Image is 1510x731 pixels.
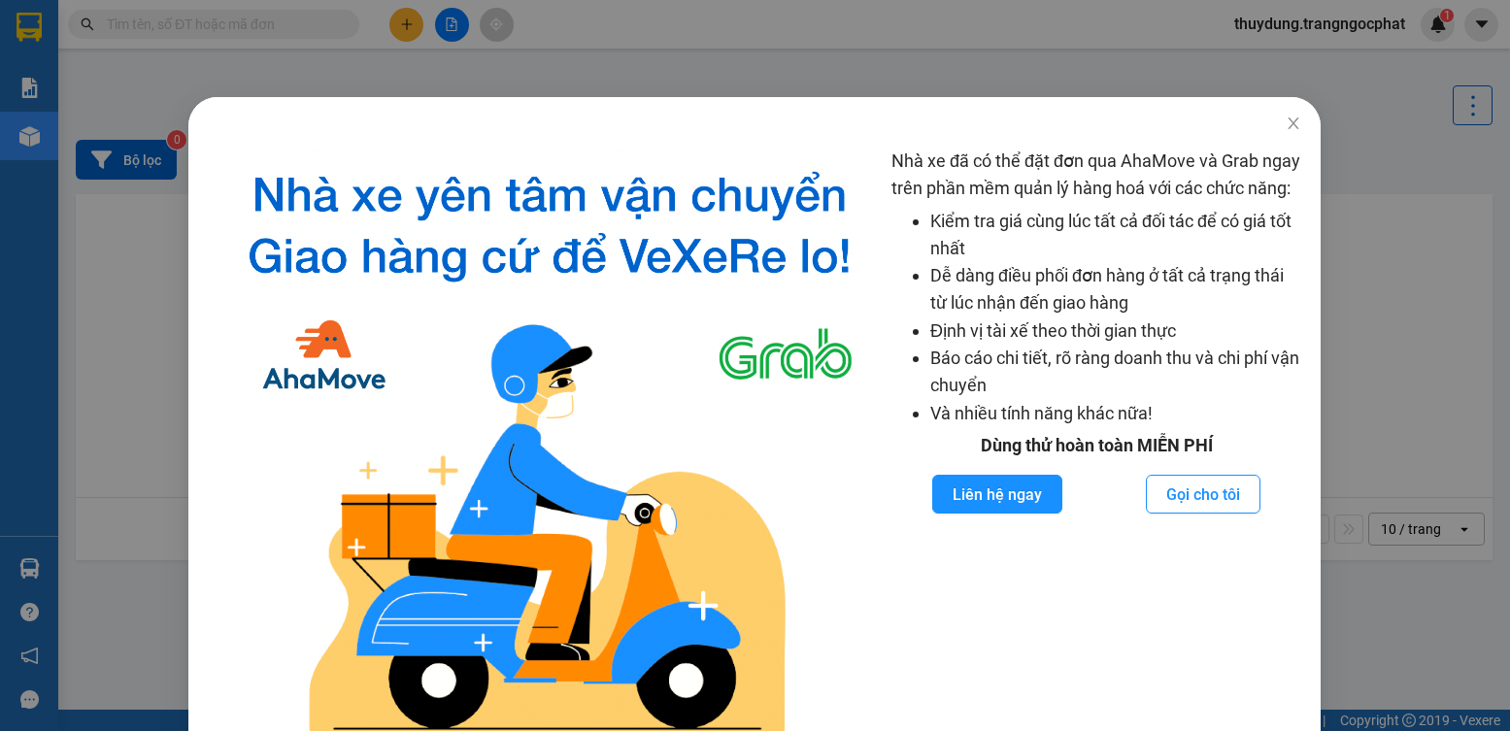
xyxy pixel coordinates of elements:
[1146,475,1260,514] button: Gọi cho tôi
[930,400,1301,427] li: Và nhiều tính năng khác nữa!
[930,262,1301,317] li: Dễ dàng điều phối đơn hàng ở tất cả trạng thái từ lúc nhận đến giao hàng
[954,482,1043,507] span: Liên hệ ngay
[1287,116,1302,131] span: close
[930,208,1301,263] li: Kiểm tra giá cùng lúc tất cả đối tác để có giá tốt nhất
[1267,97,1322,151] button: Close
[1166,482,1240,507] span: Gọi cho tôi
[891,432,1301,459] div: Dùng thử hoàn toàn MIỄN PHÍ
[933,475,1063,514] button: Liên hệ ngay
[930,345,1301,400] li: Báo cáo chi tiết, rõ ràng doanh thu và chi phí vận chuyển
[930,317,1301,345] li: Định vị tài xế theo thời gian thực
